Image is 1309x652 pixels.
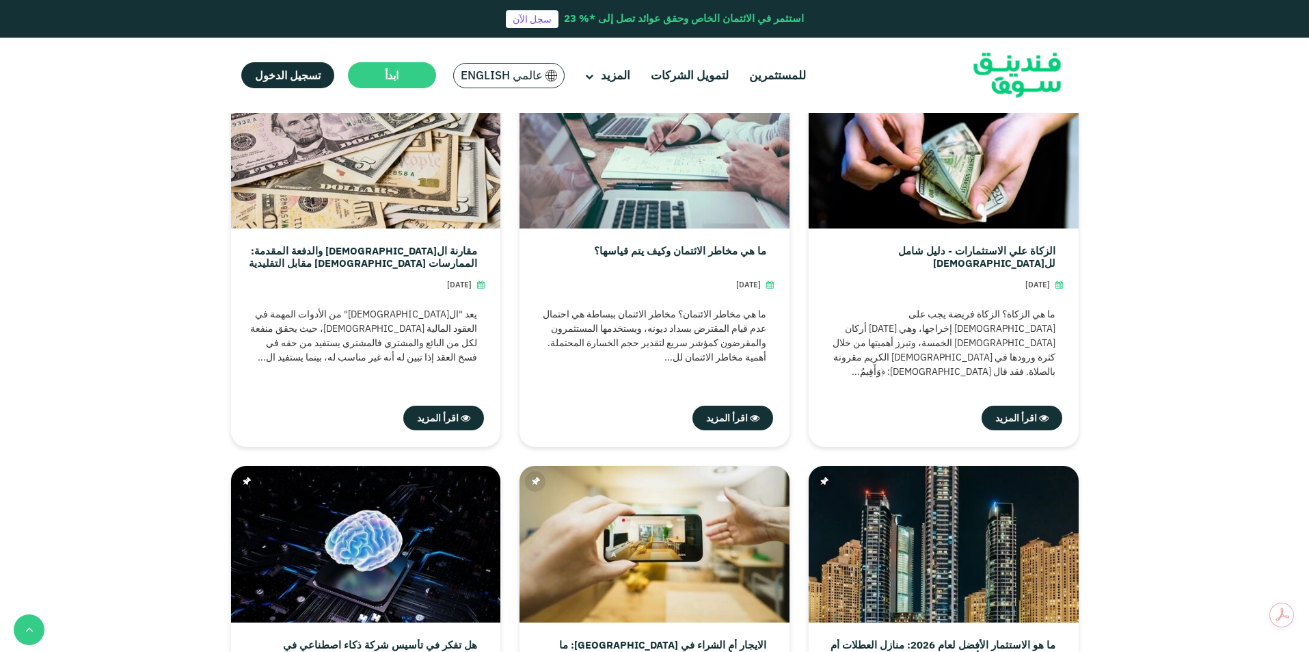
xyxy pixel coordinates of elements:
div: ما هي الزكاة؟ الزكاة فريضة يجب على [DEMOGRAPHIC_DATA] إخراجها، وهي [DATE] أركان [DEMOGRAPHIC_DATA... [825,307,1062,376]
div: ما هي مخاطر الائتمان؟ مخاطر الائتمان ببساطة هي احتمال عدم قيام المقترض بسداد ديونه، ويستخدمها الم... [536,307,773,376]
a: الزكاة علي الاستثمارات - دليل شامل لل[DEMOGRAPHIC_DATA] [825,245,1055,269]
button: back [14,614,44,645]
span: [DATE] [1025,280,1050,289]
img: هل يُسمح للأجانب التملك الكامل لشركة ذكاء اصطناعي في الإمارات؟ [231,466,501,623]
span: اقرأ المزيد [706,412,748,424]
span: اقرأ المزيد [417,412,459,424]
span: المزيد [601,68,630,83]
a: تسجيل الدخول [241,62,334,88]
a: اقرأ المزيد [692,406,773,430]
span: تسجيل الدخول [255,68,321,82]
a: للمستثمرين [746,64,809,87]
span: [DATE] [447,280,472,289]
a: سجل الآن [506,10,558,28]
span: عالمي English [461,68,543,83]
a: مقارنة ال[DEMOGRAPHIC_DATA] والدفعة المقدمة: الممارسات [DEMOGRAPHIC_DATA] مقابل التقليدية [247,245,478,269]
a: اقرأ المزيد [403,406,484,430]
a: اقرأ المزيد [982,406,1062,430]
span: اقرأ المزيد [995,412,1037,424]
img: Logo [950,41,1084,110]
span: ابدأ [385,68,399,82]
img: مقارنة العربون والدفعة المقدمة [231,72,501,229]
img: ما هو الاستثمار الأفضل: منازل العطلات أم الإيجارات طويلة الأمد في دبي؟ [809,466,1079,623]
a: لتمويل الشركات [647,64,732,87]
img: SA Flag [545,70,558,81]
img: الاستئجار أم الشراء في دبي [519,466,790,623]
div: يعد "ال[DEMOGRAPHIC_DATA]" من الأدوات المهمة في العقود المالية [DEMOGRAPHIC_DATA]، حيث يحقق منفعة... [247,307,485,376]
span: [DATE] [736,280,761,289]
div: استثمر في الائتمان الخاص وحقق عوائد تصل إلى *% 23 [564,11,804,27]
img: الزكاة علي الاستثمارات [809,72,1079,229]
img: ما هي مخاطر الائتمان وكيف يتم قياسها؟ [519,72,790,229]
a: ما هي مخاطر الائتمان وكيف يتم قياسها؟ [594,245,766,269]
